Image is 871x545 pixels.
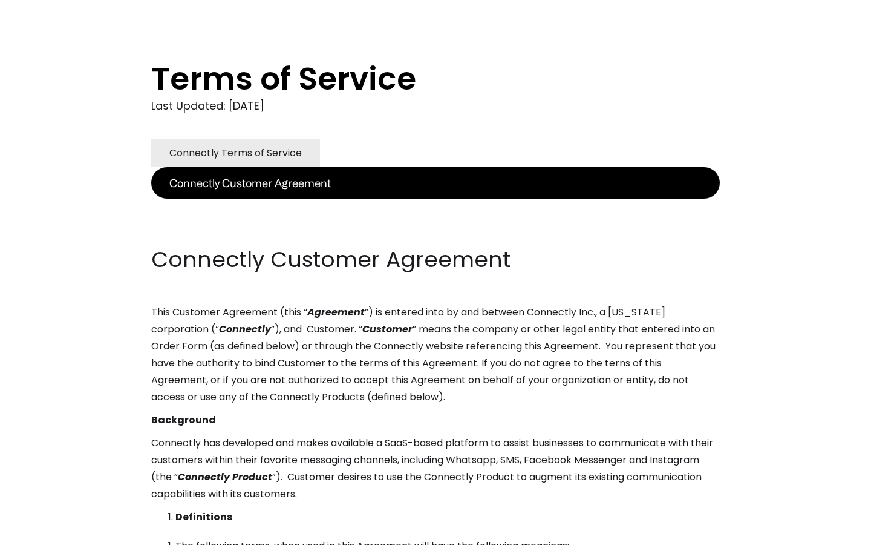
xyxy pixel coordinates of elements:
[169,174,331,191] div: Connectly Customer Agreement
[151,97,720,115] div: Last Updated: [DATE]
[151,199,720,216] p: ‍
[169,145,302,162] div: Connectly Terms of Service
[151,222,720,239] p: ‍
[362,322,413,336] em: Customer
[307,305,365,319] em: Agreement
[219,322,271,336] em: Connectly
[151,435,720,503] p: Connectly has developed and makes available a SaaS-based platform to assist businesses to communi...
[12,523,73,541] aside: Language selected: English
[151,245,720,275] h2: Connectly Customer Agreement
[24,524,73,541] ul: Language list
[151,61,671,97] h1: Terms of Service
[178,470,272,484] em: Connectly Product
[175,510,232,524] strong: Definitions
[151,304,720,406] p: This Customer Agreement (this “ ”) is entered into by and between Connectly Inc., a [US_STATE] co...
[151,413,216,427] strong: Background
